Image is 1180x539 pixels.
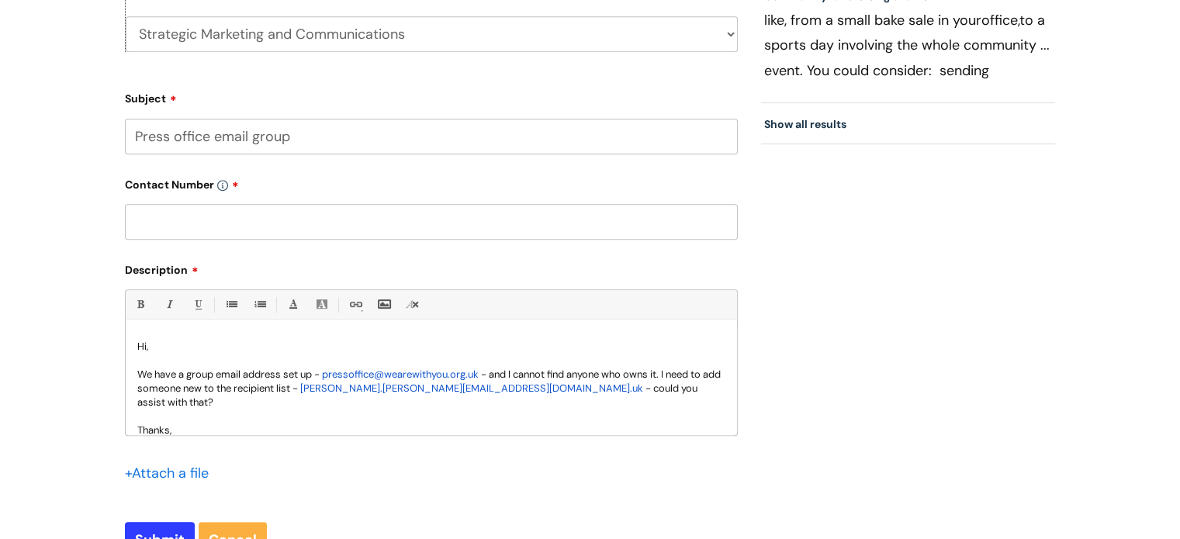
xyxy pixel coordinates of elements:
a: Show all results [764,117,846,131]
a: • Unordered List (Ctrl-Shift-7) [221,295,240,314]
img: info-icon.svg [217,180,228,191]
a: 1. Ordered List (Ctrl-Shift-8) [250,295,269,314]
a: Bold (Ctrl-B) [130,295,150,314]
label: Contact Number [125,173,738,192]
a: pressoffice@wearewithyou.org.uk [322,368,479,381]
a: Back Color [312,295,331,314]
div: Attach a file [125,461,218,485]
label: Subject [125,87,738,105]
p: Thanks, [137,423,725,437]
a: Italic (Ctrl-I) [159,295,178,314]
a: Link [345,295,365,314]
a: Underline(Ctrl-U) [188,295,207,314]
a: Insert Image... [374,295,393,314]
span: office, [981,11,1019,29]
p: Hi, [137,340,725,354]
a: Font Color [283,295,303,314]
span: + [125,464,132,482]
p: like, from a small bake sale in your to a sports day involving the whole community ... event. You... [764,8,1053,82]
a: [PERSON_NAME].[PERSON_NAME][EMAIL_ADDRESS][DOMAIN_NAME].uk [300,382,643,395]
label: Description [125,258,738,277]
p: We have a group email address set up - - and I cannot find anyone who owns it. I need to add some... [137,368,725,409]
a: Remove formatting (Ctrl-\) [403,295,422,314]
